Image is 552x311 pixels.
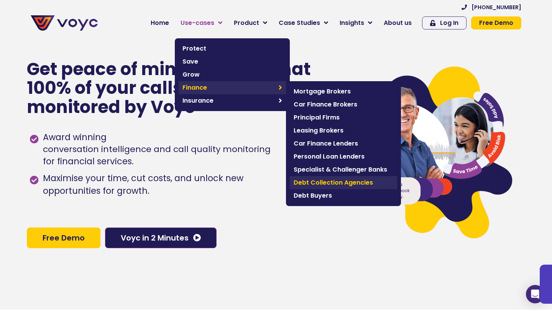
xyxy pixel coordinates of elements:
a: Insights [334,15,378,31]
span: Product [234,18,259,28]
a: Personal Loan Lenders [290,150,397,163]
span: [PHONE_NUMBER] [472,5,521,10]
span: Award winning for financial services. [41,131,271,168]
a: Car Finance Lenders [290,137,397,150]
a: Case Studies [273,15,334,31]
a: Mortgage Brokers [290,85,397,98]
p: Get peace of mind knowing that 100% of your calls are monitored by Voyc [27,60,312,117]
span: Voyc in 2 Minutes [121,234,189,242]
a: Grow [179,68,286,81]
a: Insurance [179,94,286,107]
a: Principal Firms [290,111,397,124]
span: Car Finance Lenders [294,139,393,148]
a: Debt Buyers [290,189,397,202]
a: Privacy Policy [158,159,194,167]
span: Job title [102,62,128,71]
a: Free Demo [471,16,521,29]
span: Insights [340,18,364,28]
span: Personal Loan Lenders [294,152,393,161]
span: Phone [102,31,121,39]
a: About us [378,15,417,31]
a: Log In [422,16,467,29]
a: Free Demo [27,228,100,248]
span: Mortgage Brokers [294,87,393,96]
a: Finance [179,81,286,94]
a: Specialist & Challenger Banks [290,163,397,176]
span: Principal Firms [294,113,393,122]
span: Car Finance Brokers [294,100,393,109]
span: Home [151,18,169,28]
h1: conversation intelligence and call quality monitoring [43,144,271,155]
span: Log In [440,20,458,26]
span: Save [182,57,282,66]
span: Maximise your time, cut costs, and unlock new opportunities for growth. [41,172,303,198]
a: Save [179,55,286,68]
span: Protect [182,44,282,53]
span: Debt Buyers [294,191,393,200]
a: [PHONE_NUMBER] [462,5,521,10]
span: Grow [182,70,282,79]
span: Use-cases [181,18,214,28]
a: Product [228,15,273,31]
span: Specialist & Challenger Banks [294,165,393,174]
span: Leasing Brokers [294,126,393,135]
a: Car Finance Brokers [290,98,397,111]
a: Protect [179,42,286,55]
span: Insurance [182,96,275,105]
span: Finance [182,83,275,92]
a: Voyc in 2 Minutes [105,228,217,248]
a: Debt Collection Agencies [290,176,397,189]
span: Free Demo [43,234,85,242]
img: voyc-full-logo [31,15,98,31]
span: Case Studies [279,18,320,28]
a: Leasing Brokers [290,124,397,137]
div: Open Intercom Messenger [526,285,544,303]
a: Use-cases [175,15,228,31]
a: Home [145,15,175,31]
span: Free Demo [479,20,513,26]
span: About us [384,18,412,28]
span: Debt Collection Agencies [294,178,393,187]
